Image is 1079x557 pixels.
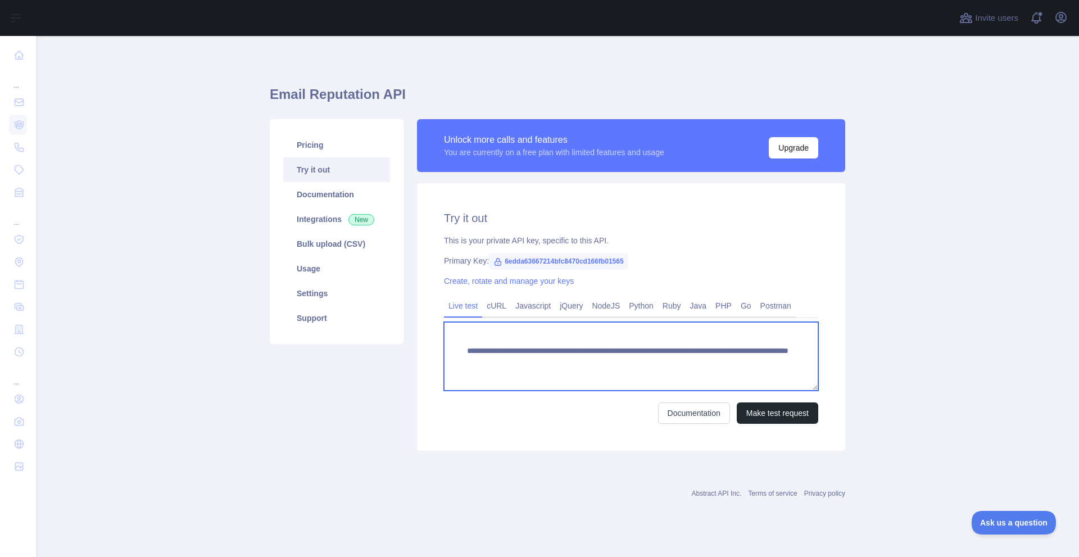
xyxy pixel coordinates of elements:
a: PHP [711,297,736,315]
h2: Try it out [444,210,818,226]
a: Documentation [658,402,730,424]
button: Upgrade [769,137,818,159]
span: 6edda63667214bfc8470cd166fb01565 [489,253,628,270]
a: Documentation [283,182,390,207]
a: Create, rotate and manage your keys [444,277,574,286]
a: jQuery [555,297,587,315]
div: You are currently on a free plan with limited features and usage [444,147,664,158]
a: Usage [283,256,390,281]
div: ... [9,67,27,90]
button: Make test request [737,402,818,424]
a: Privacy policy [804,490,845,497]
iframe: Toggle Customer Support [972,511,1057,535]
div: This is your private API key, specific to this API. [444,235,818,246]
a: Bulk upload (CSV) [283,232,390,256]
a: Ruby [658,297,686,315]
div: Unlock more calls and features [444,133,664,147]
a: Try it out [283,157,390,182]
div: ... [9,205,27,227]
a: Settings [283,281,390,306]
a: Integrations New [283,207,390,232]
a: Java [686,297,711,315]
a: Postman [756,297,796,315]
a: NodeJS [587,297,624,315]
span: New [348,214,374,225]
a: Python [624,297,658,315]
a: Terms of service [748,490,797,497]
span: Invite users [975,12,1018,25]
a: Support [283,306,390,330]
div: ... [9,364,27,387]
div: Primary Key: [444,255,818,266]
a: Javascript [511,297,555,315]
a: Go [736,297,756,315]
a: Pricing [283,133,390,157]
button: Invite users [957,9,1021,27]
h1: Email Reputation API [270,85,845,112]
a: Live test [444,297,482,315]
a: cURL [482,297,511,315]
a: Abstract API Inc. [692,490,742,497]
